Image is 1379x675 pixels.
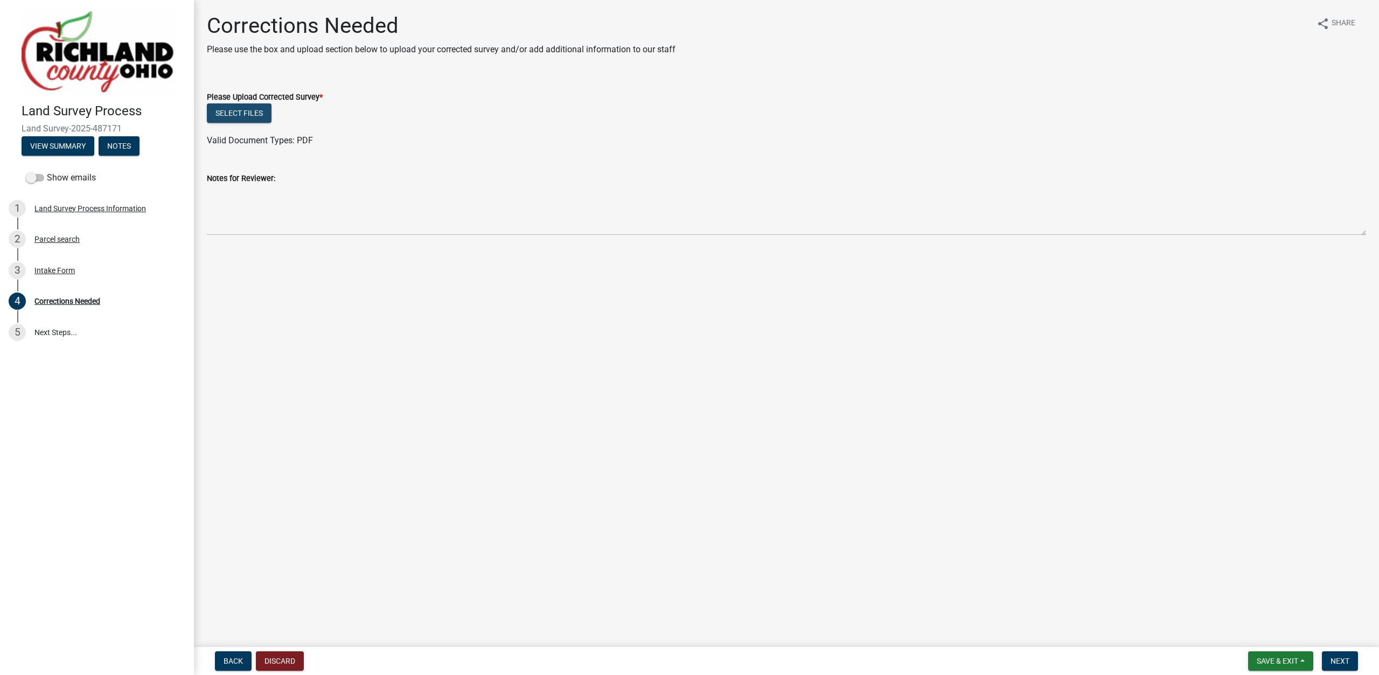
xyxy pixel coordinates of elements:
div: 4 [9,293,26,310]
button: Next [1322,651,1358,671]
wm-modal-confirm: Summary [22,142,94,151]
span: Next [1331,657,1349,665]
span: Valid Document Types: PDF [207,135,313,145]
div: Corrections Needed [34,297,100,305]
img: Richland County, Ohio [22,11,173,92]
button: Notes [99,136,140,156]
div: Intake Form [34,267,75,274]
button: Discard [256,651,304,671]
div: 2 [9,231,26,248]
label: Show emails [26,171,96,184]
span: Land Survey-2025-487171 [22,123,172,134]
wm-modal-confirm: Notes [99,142,140,151]
span: Back [224,657,243,665]
span: Share [1332,17,1355,30]
p: Please use the box and upload section below to upload your corrected survey and/or add additional... [207,43,675,56]
h1: Corrections Needed [207,13,675,39]
div: Land Survey Process Information [34,205,146,212]
span: Save & Exit [1257,657,1298,665]
div: 5 [9,324,26,341]
button: Back [215,651,252,671]
label: Please Upload Corrected Survey [207,94,323,101]
h4: Land Survey Process [22,103,185,119]
div: 3 [9,262,26,279]
button: View Summary [22,136,94,156]
button: Select files [207,103,271,123]
label: Notes for Reviewer: [207,175,275,183]
button: shareShare [1308,13,1364,34]
button: Save & Exit [1248,651,1313,671]
i: share [1317,17,1329,30]
div: Parcel search [34,235,80,243]
div: 1 [9,200,26,217]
